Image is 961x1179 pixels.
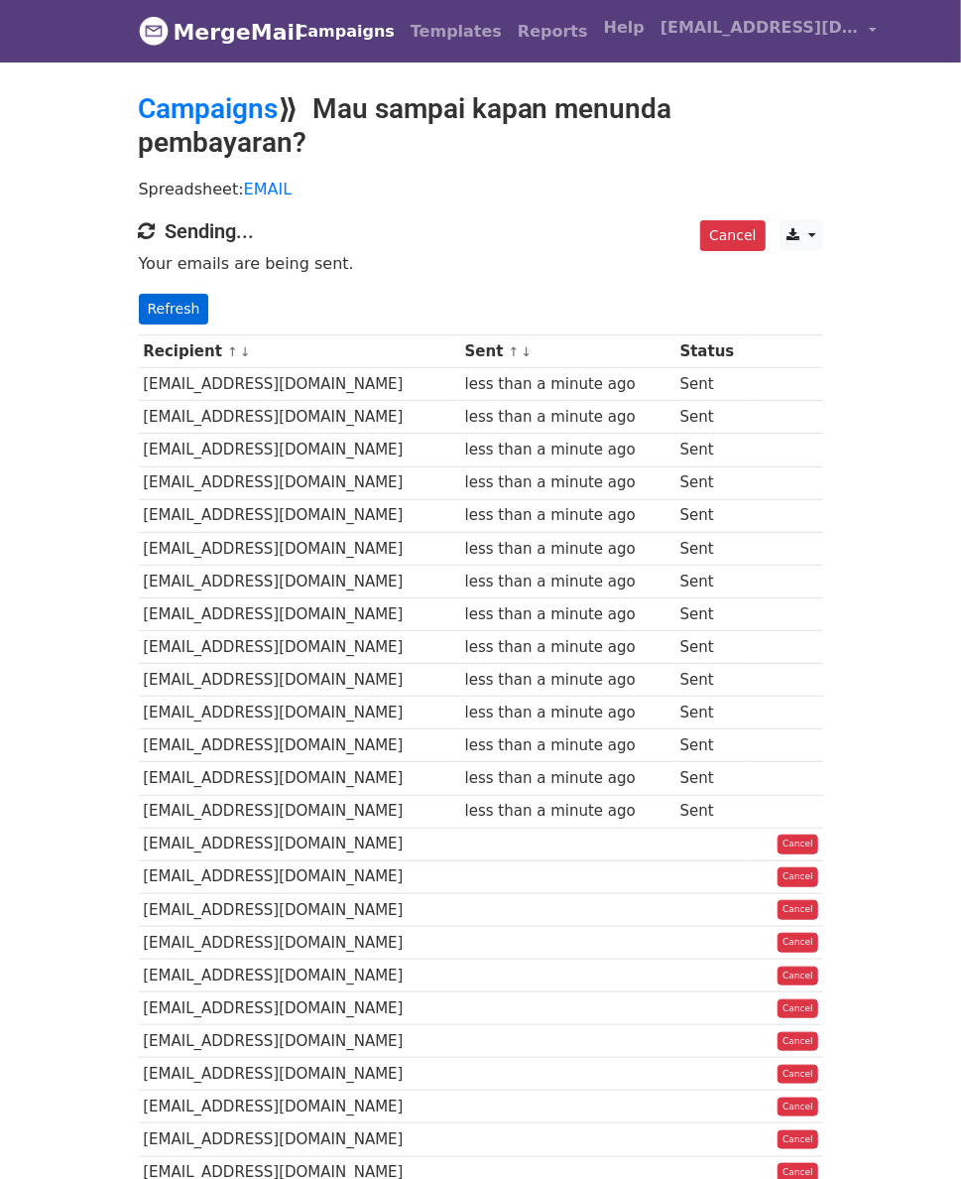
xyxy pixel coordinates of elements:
[465,439,670,461] div: less than a minute ago
[139,992,460,1025] td: [EMAIL_ADDRESS][DOMAIN_NAME]
[139,532,460,565] td: [EMAIL_ADDRESS][DOMAIN_NAME]
[403,12,510,52] a: Templates
[465,702,670,724] div: less than a minute ago
[139,1123,460,1156] td: [EMAIL_ADDRESS][DOMAIN_NAME]
[465,767,670,790] div: less than a minute ago
[778,967,818,986] a: Cancel
[596,8,653,48] a: Help
[778,835,818,854] a: Cancel
[139,335,460,368] th: Recipient
[227,344,238,359] a: ↑
[289,12,403,52] a: Campaigns
[139,92,823,159] h2: ⟫ Mau sampai kapan menunda pembayaran?
[139,92,279,125] a: Campaigns
[139,179,823,199] p: Spreadsheet:
[139,631,460,664] td: [EMAIL_ADDRESS][DOMAIN_NAME]
[675,466,752,499] td: Sent
[139,893,460,926] td: [EMAIL_ADDRESS][DOMAIN_NAME]
[139,597,460,630] td: [EMAIL_ADDRESS][DOMAIN_NAME]
[509,344,520,359] a: ↑
[778,1098,818,1117] a: Cancel
[778,900,818,920] a: Cancel
[139,253,823,274] p: Your emails are being sent.
[139,565,460,597] td: [EMAIL_ADDRESS][DOMAIN_NAME]
[675,664,752,697] td: Sent
[700,220,765,251] a: Cancel
[139,294,209,325] a: Refresh
[862,1084,961,1179] iframe: Chat Widget
[465,471,670,494] div: less than a minute ago
[139,860,460,893] td: [EMAIL_ADDRESS][DOMAIN_NAME]
[465,800,670,823] div: less than a minute ago
[465,734,670,757] div: less than a minute ago
[139,1058,460,1091] td: [EMAIL_ADDRESS][DOMAIN_NAME]
[675,597,752,630] td: Sent
[675,401,752,434] td: Sent
[465,406,670,429] div: less than a minute ago
[675,795,752,828] td: Sent
[139,729,460,762] td: [EMAIL_ADDRESS][DOMAIN_NAME]
[510,12,596,52] a: Reports
[139,499,460,532] td: [EMAIL_ADDRESS][DOMAIN_NAME]
[675,565,752,597] td: Sent
[139,368,460,401] td: [EMAIL_ADDRESS][DOMAIN_NAME]
[465,636,670,659] div: less than a minute ago
[675,631,752,664] td: Sent
[778,933,818,953] a: Cancel
[139,1025,460,1058] td: [EMAIL_ADDRESS][DOMAIN_NAME]
[653,8,885,55] a: [EMAIL_ADDRESS][DOMAIN_NAME]
[139,11,273,53] a: MergeMail
[675,335,752,368] th: Status
[778,1065,818,1085] a: Cancel
[139,466,460,499] td: [EMAIL_ADDRESS][DOMAIN_NAME]
[778,1130,818,1150] a: Cancel
[139,401,460,434] td: [EMAIL_ADDRESS][DOMAIN_NAME]
[139,219,823,243] h4: Sending...
[661,16,859,40] span: [EMAIL_ADDRESS][DOMAIN_NAME]
[778,1032,818,1052] a: Cancel
[522,344,533,359] a: ↓
[139,762,460,795] td: [EMAIL_ADDRESS][DOMAIN_NAME]
[465,538,670,561] div: less than a minute ago
[465,504,670,527] div: less than a minute ago
[139,434,460,466] td: [EMAIL_ADDRESS][DOMAIN_NAME]
[139,16,169,46] img: MergeMail logo
[139,959,460,991] td: [EMAIL_ADDRESS][DOMAIN_NAME]
[778,867,818,887] a: Cancel
[139,828,460,860] td: [EMAIL_ADDRESS][DOMAIN_NAME]
[139,697,460,729] td: [EMAIL_ADDRESS][DOMAIN_NAME]
[139,795,460,828] td: [EMAIL_ADDRESS][DOMAIN_NAME]
[465,373,670,396] div: less than a minute ago
[465,669,670,692] div: less than a minute ago
[675,729,752,762] td: Sent
[675,762,752,795] td: Sent
[675,368,752,401] td: Sent
[240,344,251,359] a: ↓
[465,571,670,593] div: less than a minute ago
[139,664,460,697] td: [EMAIL_ADDRESS][DOMAIN_NAME]
[139,1091,460,1123] td: [EMAIL_ADDRESS][DOMAIN_NAME]
[139,926,460,959] td: [EMAIL_ADDRESS][DOMAIN_NAME]
[675,697,752,729] td: Sent
[675,499,752,532] td: Sent
[675,532,752,565] td: Sent
[465,603,670,626] div: less than a minute ago
[778,999,818,1019] a: Cancel
[460,335,675,368] th: Sent
[675,434,752,466] td: Sent
[244,180,293,198] a: EMAIL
